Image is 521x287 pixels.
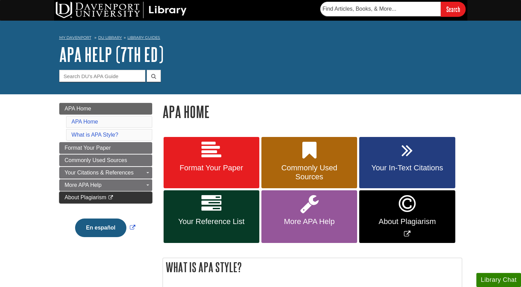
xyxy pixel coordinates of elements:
a: Library Guides [127,35,160,40]
a: DU Library [98,35,122,40]
input: Search DU's APA Guide [59,70,145,82]
i: This link opens in a new window [108,195,114,200]
a: APA Home [72,119,98,125]
span: Your Reference List [169,217,254,226]
a: Commonly Used Sources [261,137,357,189]
a: Format Your Paper [164,137,259,189]
button: Library Chat [476,273,521,287]
span: About Plagiarism [364,217,450,226]
span: More APA Help [267,217,352,226]
a: About Plagiarism [59,192,152,203]
a: APA Home [59,103,152,115]
nav: breadcrumb [59,33,462,44]
button: En español [75,219,126,237]
a: Link opens in new window [359,190,455,243]
span: Format Your Paper [169,163,254,172]
a: Format Your Paper [59,142,152,154]
span: Your In-Text Citations [364,163,450,172]
span: Format Your Paper [65,145,111,151]
span: Your Citations & References [65,170,134,176]
a: APA Help (7th Ed) [59,44,164,65]
a: Your Reference List [164,190,259,243]
span: Commonly Used Sources [267,163,352,181]
input: Find Articles, Books, & More... [320,2,441,16]
h1: APA Home [163,103,462,120]
h2: What is APA Style? [163,258,462,276]
a: What is APA Style? [72,132,118,138]
span: APA Home [65,106,91,111]
span: Commonly Used Sources [65,157,127,163]
input: Search [441,2,466,17]
a: Your Citations & References [59,167,152,179]
div: Guide Page Menu [59,103,152,249]
a: More APA Help [261,190,357,243]
a: Link opens in new window [73,225,137,231]
a: My Davenport [59,35,91,41]
img: DU Library [56,2,187,18]
a: More APA Help [59,179,152,191]
a: Commonly Used Sources [59,155,152,166]
span: About Plagiarism [65,194,106,200]
span: More APA Help [65,182,102,188]
form: Searches DU Library's articles, books, and more [320,2,466,17]
a: Your In-Text Citations [359,137,455,189]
